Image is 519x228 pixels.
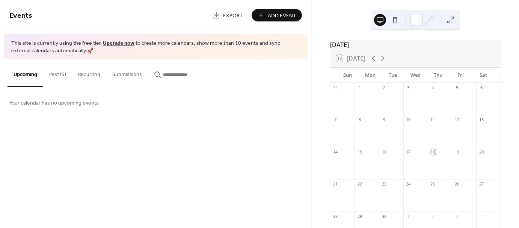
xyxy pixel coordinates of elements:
[430,149,436,155] div: 18
[430,213,436,219] div: 2
[406,213,411,219] div: 1
[357,181,362,187] div: 22
[472,68,495,83] div: Sat
[381,213,387,219] div: 30
[449,68,472,83] div: Fri
[406,85,411,91] div: 3
[454,149,460,155] div: 19
[406,149,411,155] div: 17
[223,12,243,20] span: Export
[332,213,338,219] div: 28
[381,181,387,187] div: 23
[11,40,300,55] span: This site is currently using the free tier. to create more calendars, show more than 10 events an...
[103,38,134,49] a: Upgrade now
[430,181,436,187] div: 25
[478,213,484,219] div: 4
[406,181,411,187] div: 24
[454,213,460,219] div: 3
[43,59,72,86] button: Past (5)
[478,85,484,91] div: 6
[106,59,148,86] button: Submissions
[430,117,436,123] div: 11
[478,117,484,123] div: 13
[332,149,338,155] div: 14
[9,8,32,23] span: Events
[268,12,296,20] span: Add Event
[454,117,460,123] div: 12
[357,213,362,219] div: 29
[478,181,484,187] div: 27
[207,9,249,21] a: Export
[330,40,501,49] div: [DATE]
[357,149,362,155] div: 15
[430,85,436,91] div: 4
[404,68,427,83] div: Wed
[252,9,302,21] button: Add Event
[336,68,359,83] div: Sun
[454,181,460,187] div: 26
[9,99,99,107] span: Your calendar has no upcoming events
[357,85,362,91] div: 1
[427,68,449,83] div: Thu
[406,117,411,123] div: 10
[332,117,338,123] div: 7
[8,59,43,87] button: Upcoming
[72,59,106,86] button: Recurring
[332,181,338,187] div: 21
[381,117,387,123] div: 9
[454,85,460,91] div: 5
[332,85,338,91] div: 31
[381,149,387,155] div: 16
[478,149,484,155] div: 20
[359,68,381,83] div: Mon
[357,117,362,123] div: 8
[382,68,404,83] div: Tue
[381,85,387,91] div: 2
